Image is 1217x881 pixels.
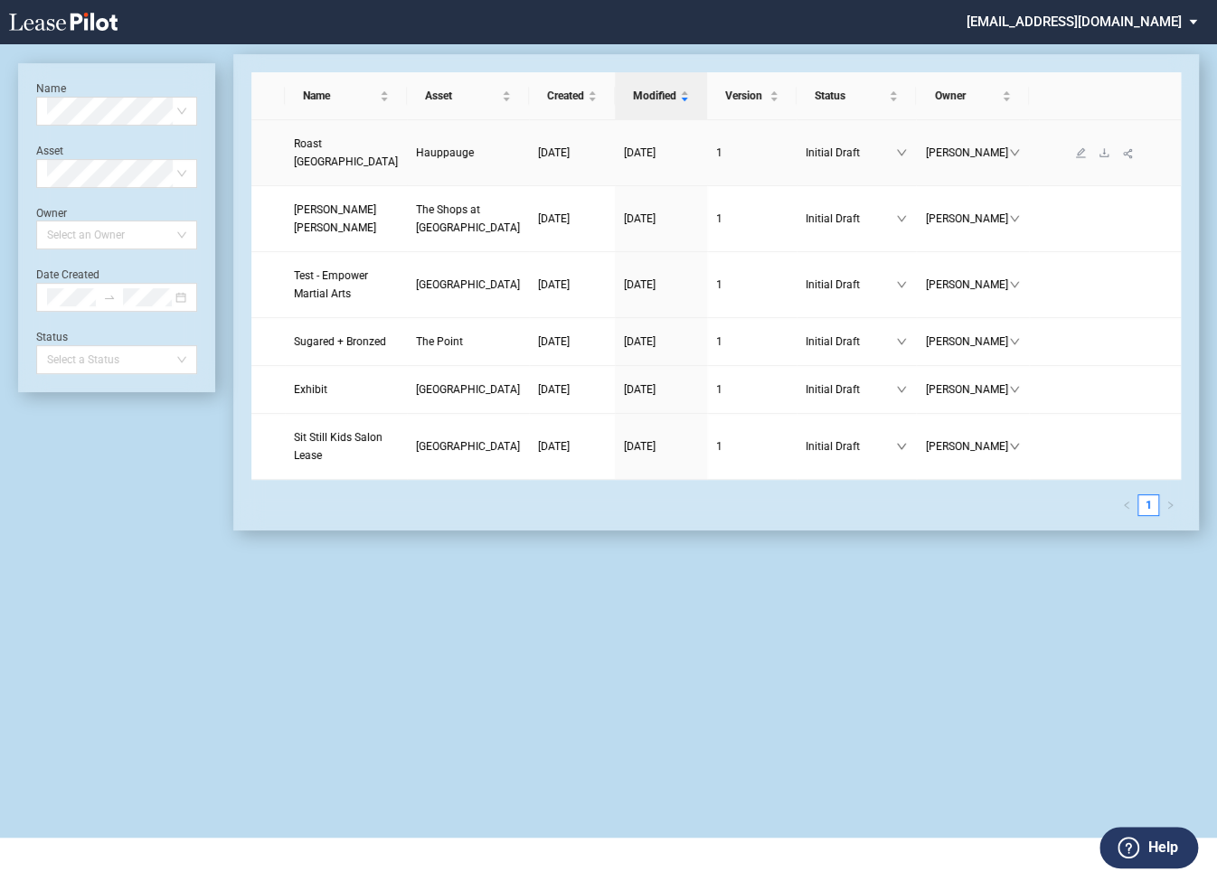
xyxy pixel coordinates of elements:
span: download [1099,147,1109,158]
span: down [1009,279,1020,290]
a: [PERSON_NAME] [PERSON_NAME] [294,201,398,237]
span: 1 [716,212,722,225]
label: Help [1147,836,1177,859]
th: Name [285,72,407,120]
span: Status [815,87,886,105]
span: Initial Draft [806,437,897,455]
a: [DATE] [624,210,698,228]
a: 1 [716,437,787,455]
li: 1 [1137,494,1159,516]
span: [PERSON_NAME] [925,210,1008,228]
span: Exhibit [294,383,327,396]
a: Test - Empower Martial Arts [294,267,398,303]
span: down [1009,384,1020,395]
span: Andorra [416,383,520,396]
span: down [896,336,907,347]
a: 1 [716,210,787,228]
th: Version [707,72,796,120]
span: Sugared + Bronzed [294,335,386,348]
th: Asset [407,72,529,120]
a: [DATE] [624,380,698,398]
label: Date Created [36,268,99,281]
a: 1 [716,333,787,351]
span: right [1165,501,1175,510]
span: Initial Draft [806,144,897,162]
a: [DATE] [624,144,698,162]
a: [DATE] [624,437,698,455]
a: [DATE] [538,380,606,398]
span: [DATE] [624,212,656,225]
a: The Shops at [GEOGRAPHIC_DATA] [416,201,520,237]
span: [PERSON_NAME] [925,437,1008,455]
span: swap-right [103,291,116,304]
span: [DATE] [624,146,656,159]
span: edit [1075,147,1086,158]
a: Exhibit [294,380,398,398]
span: Version [725,87,765,105]
th: Owner [916,72,1028,120]
a: 1 [716,276,787,294]
a: 1 [716,380,787,398]
a: 1 [716,144,787,162]
span: [DATE] [624,278,656,291]
span: Name [303,87,376,105]
a: [DATE] [538,210,606,228]
th: Created [529,72,615,120]
span: [DATE] [538,440,570,453]
span: 1 [716,335,722,348]
a: [DATE] [538,144,606,162]
span: [DATE] [624,335,656,348]
span: [DATE] [624,383,656,396]
a: [GEOGRAPHIC_DATA] [416,276,520,294]
button: right [1159,494,1181,516]
span: Sit Still Kids Salon Lease [294,431,382,462]
span: 1 [716,278,722,291]
span: [DATE] [624,440,656,453]
a: Roast [GEOGRAPHIC_DATA] [294,135,398,171]
li: Next Page [1159,494,1181,516]
a: Sit Still Kids Salon Lease [294,428,398,464]
button: Help [1099,827,1198,868]
a: The Point [416,333,520,351]
span: 1 [716,440,722,453]
a: Sugared + Bronzed [294,333,398,351]
li: Previous Page [1116,494,1137,516]
span: left [1122,501,1131,510]
span: share-alt [1122,147,1135,160]
span: down [896,147,907,158]
a: [GEOGRAPHIC_DATA] [416,380,520,398]
span: Initial Draft [806,333,897,351]
span: [DATE] [538,383,570,396]
span: Crow Canyon Commons [416,278,520,291]
span: 1 [716,383,722,396]
span: Hauppauge [416,146,474,159]
span: 1 [716,146,722,159]
span: [DATE] [538,278,570,291]
span: down [1009,441,1020,452]
span: Asset [425,87,498,105]
a: edit [1069,146,1092,159]
label: Asset [36,145,63,157]
th: Status [797,72,917,120]
th: Modified [615,72,707,120]
span: down [896,384,907,395]
a: [DATE] [538,333,606,351]
span: [DATE] [538,146,570,159]
span: The Point [416,335,463,348]
label: Name [36,82,66,95]
button: left [1116,494,1137,516]
span: Created [547,87,584,105]
a: [DATE] [624,333,698,351]
span: [DATE] [538,212,570,225]
span: [PERSON_NAME] [925,276,1008,294]
label: Status [36,331,68,343]
span: Test - Empower Martial Arts [294,269,368,300]
a: [DATE] [538,437,606,455]
span: Owner [934,87,997,105]
span: down [896,441,907,452]
span: to [103,291,116,304]
a: [DATE] [624,276,698,294]
span: J. Jill Lease [294,203,376,234]
span: [DATE] [538,335,570,348]
span: Linden Square [416,440,520,453]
